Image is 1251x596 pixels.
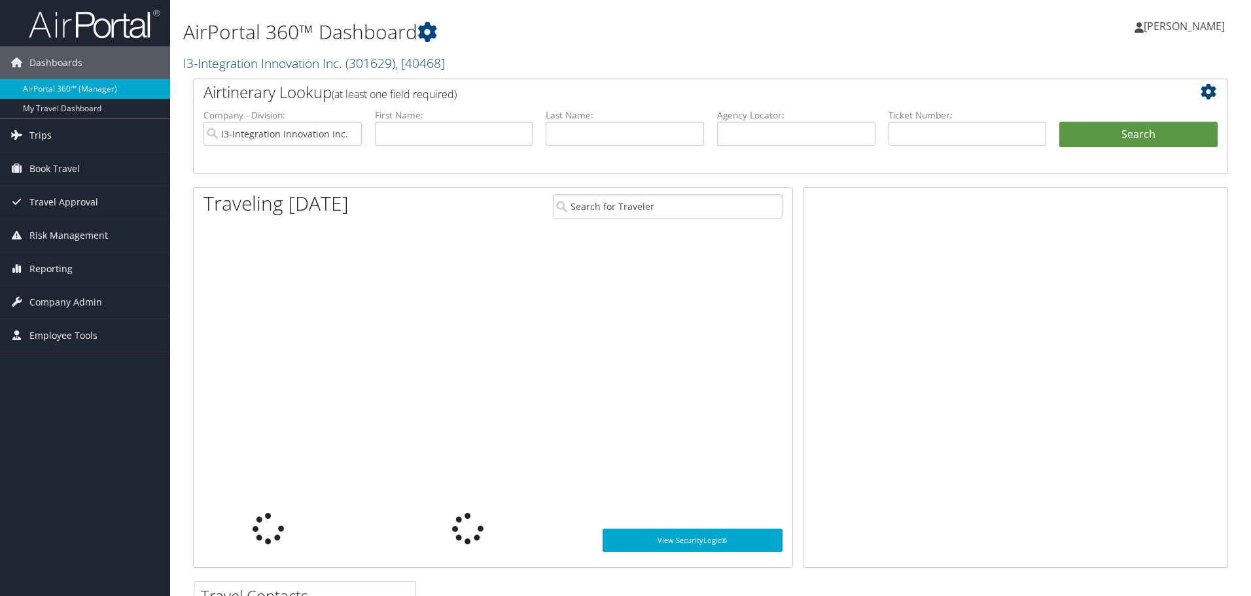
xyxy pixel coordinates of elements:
h2: Airtinerary Lookup [203,81,1131,103]
label: Ticket Number: [889,109,1047,122]
h1: AirPortal 360™ Dashboard [183,18,887,46]
input: Search for Traveler [553,194,783,219]
span: Risk Management [29,219,108,252]
span: Book Travel [29,152,80,185]
label: Agency Locator: [717,109,875,122]
button: Search [1059,122,1218,148]
label: Company - Division: [203,109,362,122]
label: First Name: [375,109,533,122]
span: Dashboards [29,46,82,79]
span: Employee Tools [29,319,97,352]
span: Reporting [29,253,73,285]
a: View SecurityLogic® [603,529,783,552]
img: airportal-logo.png [29,9,160,39]
span: Travel Approval [29,186,98,219]
span: Company Admin [29,286,102,319]
span: ( 301629 ) [345,54,395,72]
span: Trips [29,119,52,152]
label: Last Name: [546,109,704,122]
span: [PERSON_NAME] [1144,19,1225,33]
a: I3-Integration Innovation Inc. [183,54,445,72]
h1: Traveling [DATE] [203,190,349,217]
span: , [ 40468 ] [395,54,445,72]
a: [PERSON_NAME] [1135,7,1238,46]
span: (at least one field required) [332,87,457,101]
